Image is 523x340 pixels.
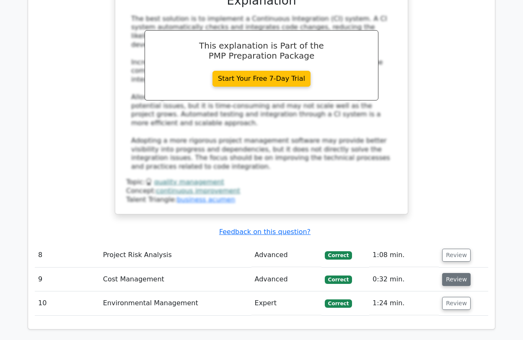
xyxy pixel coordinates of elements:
[154,178,224,186] a: quality management
[100,291,251,315] td: Environmental Management
[325,299,352,308] span: Correct
[442,249,471,262] button: Review
[35,268,100,291] td: 9
[212,71,311,87] a: Start Your Free 7-Day Trial
[251,268,321,291] td: Advanced
[442,273,471,286] button: Review
[35,291,100,315] td: 10
[325,276,352,284] span: Correct
[100,243,251,267] td: Project Risk Analysis
[325,251,352,260] span: Correct
[156,187,240,195] a: continuous improvement
[251,243,321,267] td: Advanced
[369,268,439,291] td: 0:32 min.
[131,15,392,171] div: The best solution is to implement a Continuous Integration (CI) system. A CI system automatically...
[219,228,311,236] a: Feedback on this question?
[251,291,321,315] td: Expert
[442,297,471,310] button: Review
[35,243,100,267] td: 8
[126,178,397,204] div: Talent Triangle:
[100,268,251,291] td: Cost Management
[126,178,397,187] div: Topic:
[126,187,397,196] div: Concept:
[177,196,235,203] a: business acumen
[369,243,439,267] td: 1:08 min.
[369,291,439,315] td: 1:24 min.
